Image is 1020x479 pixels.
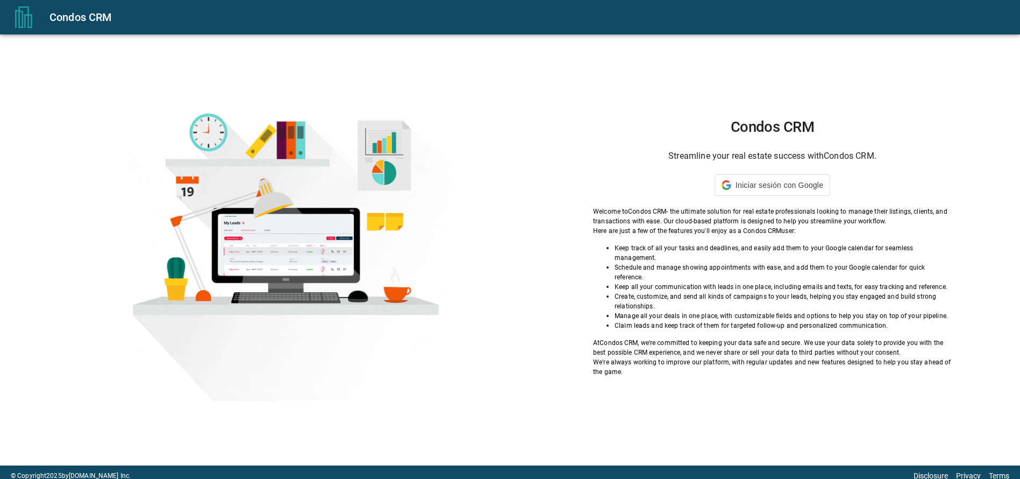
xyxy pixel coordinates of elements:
div: Condos CRM [49,9,1007,26]
p: We're always working to improve our platform, with regular updates and new features designed to h... [593,357,952,377]
h6: Streamline your real estate success with Condos CRM . [593,149,952,164]
span: Iniciar sesión con Google [736,181,823,189]
p: Keep all your communication with leads in one place, including emails and texts, for easy trackin... [615,282,952,292]
div: Iniciar sesión con Google [715,174,830,196]
p: Schedule and manage showing appointments with ease, and add them to your Google calendar for quic... [615,263,952,282]
h1: Condos CRM [593,118,952,136]
p: At Condos CRM , we're committed to keeping your data safe and secure. We use your data solely to ... [593,338,952,357]
p: Manage all your deals in one place, with customizable fields and options to help you stay on top ... [615,311,952,321]
p: Welcome to Condos CRM - the ultimate solution for real estate professionals looking to manage the... [593,207,952,226]
p: Claim leads and keep track of them for targeted follow-up and personalized communication. [615,321,952,330]
p: Create, customize, and send all kinds of campaigns to your leads, helping you stay engaged and bu... [615,292,952,311]
p: Here are just a few of the features you'll enjoy as a Condos CRM user: [593,226,952,236]
p: Keep track of all your tasks and deadlines, and easily add them to your Google calendar for seaml... [615,243,952,263]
